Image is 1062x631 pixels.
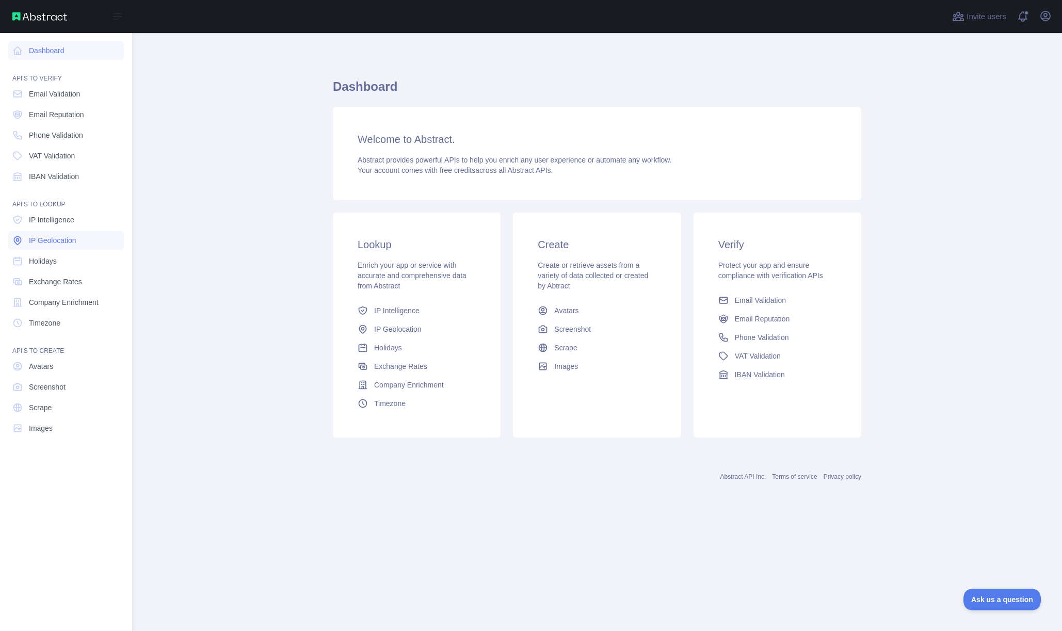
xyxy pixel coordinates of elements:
[358,132,836,147] h3: Welcome to Abstract.
[29,130,83,140] span: Phone Validation
[8,85,124,103] a: Email Validation
[353,376,480,394] a: Company Enrichment
[8,126,124,144] a: Phone Validation
[8,419,124,438] a: Images
[8,41,124,60] a: Dashboard
[714,328,841,347] a: Phone Validation
[353,394,480,413] a: Timezone
[967,11,1006,23] span: Invite users
[374,380,444,390] span: Company Enrichment
[714,347,841,365] a: VAT Validation
[29,361,53,371] span: Avatars
[538,261,648,290] span: Create or retrieve assets from a variety of data collected or created by Abtract
[374,361,427,371] span: Exchange Rates
[735,351,781,361] span: VAT Validation
[29,318,60,328] span: Timezone
[8,293,124,312] a: Company Enrichment
[29,256,57,266] span: Holidays
[714,291,841,310] a: Email Validation
[950,8,1008,25] button: Invite users
[29,151,75,161] span: VAT Validation
[29,109,84,120] span: Email Reputation
[374,343,402,353] span: Holidays
[534,357,660,376] a: Images
[554,305,578,316] span: Avatars
[8,211,124,229] a: IP Intelligence
[8,252,124,270] a: Holidays
[718,237,836,252] h3: Verify
[772,473,817,480] a: Terms of service
[824,473,861,480] a: Privacy policy
[358,237,476,252] h3: Lookup
[29,215,74,225] span: IP Intelligence
[8,398,124,417] a: Scrape
[353,320,480,338] a: IP Geolocation
[720,473,766,480] a: Abstract API Inc.
[714,365,841,384] a: IBAN Validation
[353,338,480,357] a: Holidays
[8,357,124,376] a: Avatars
[554,343,577,353] span: Scrape
[358,166,553,174] span: Your account comes with across all Abstract APIs.
[12,12,67,21] img: Abstract API
[718,261,823,280] span: Protect your app and ensure compliance with verification APIs
[29,382,66,392] span: Screenshot
[714,310,841,328] a: Email Reputation
[353,301,480,320] a: IP Intelligence
[8,334,124,355] div: API'S TO CREATE
[374,398,406,409] span: Timezone
[358,261,466,290] span: Enrich your app or service with accurate and comprehensive data from Abstract
[374,305,420,316] span: IP Intelligence
[8,188,124,208] div: API'S TO LOOKUP
[8,105,124,124] a: Email Reputation
[554,324,591,334] span: Screenshot
[735,314,790,324] span: Email Reputation
[8,272,124,291] a: Exchange Rates
[353,357,480,376] a: Exchange Rates
[29,277,82,287] span: Exchange Rates
[29,297,99,308] span: Company Enrichment
[8,378,124,396] a: Screenshot
[8,231,124,250] a: IP Geolocation
[358,156,672,164] span: Abstract provides powerful APIs to help you enrich any user experience or automate any workflow.
[333,78,861,103] h1: Dashboard
[963,589,1041,610] iframe: Toggle Customer Support
[735,295,786,305] span: Email Validation
[8,314,124,332] a: Timezone
[29,402,52,413] span: Scrape
[440,166,475,174] span: free credits
[538,237,656,252] h3: Create
[534,320,660,338] a: Screenshot
[29,235,76,246] span: IP Geolocation
[29,171,79,182] span: IBAN Validation
[735,369,785,380] span: IBAN Validation
[29,89,80,99] span: Email Validation
[534,338,660,357] a: Scrape
[8,147,124,165] a: VAT Validation
[735,332,789,343] span: Phone Validation
[29,423,53,433] span: Images
[8,167,124,186] a: IBAN Validation
[374,324,422,334] span: IP Geolocation
[8,62,124,83] div: API'S TO VERIFY
[534,301,660,320] a: Avatars
[554,361,578,371] span: Images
